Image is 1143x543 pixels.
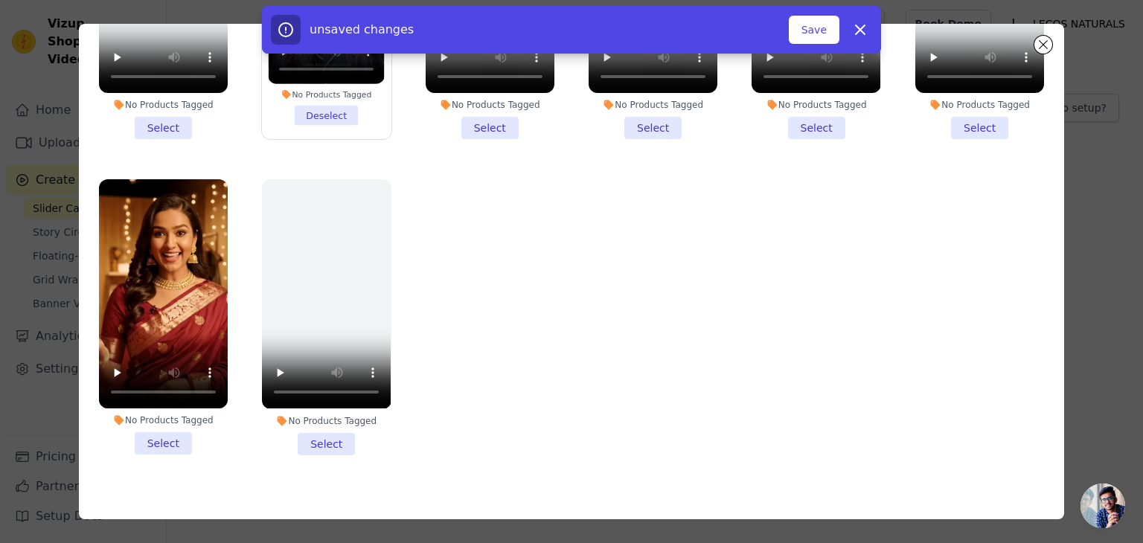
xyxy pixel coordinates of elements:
[426,99,554,111] div: No Products Tagged
[1080,483,1125,528] div: Open chat
[262,415,391,427] div: No Products Tagged
[789,16,839,44] button: Save
[589,99,717,111] div: No Products Tagged
[752,99,880,111] div: No Products Tagged
[99,414,228,426] div: No Products Tagged
[915,99,1044,111] div: No Products Tagged
[99,99,228,111] div: No Products Tagged
[310,22,414,36] span: unsaved changes
[269,89,385,100] div: No Products Tagged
